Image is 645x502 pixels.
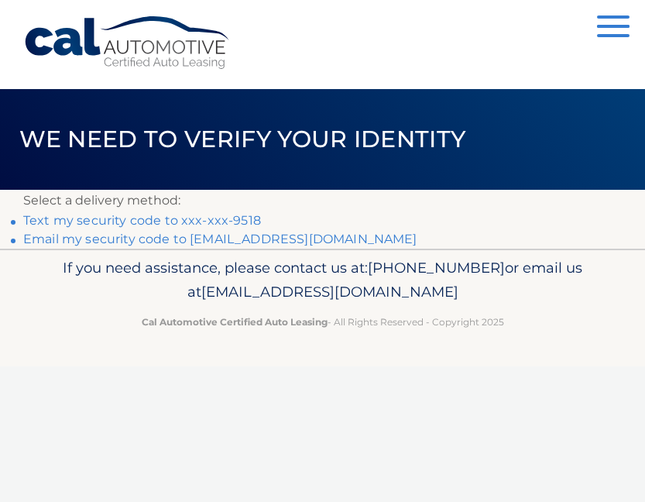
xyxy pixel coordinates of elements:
span: [EMAIL_ADDRESS][DOMAIN_NAME] [201,283,458,301]
a: Text my security code to xxx-xxx-9518 [23,213,261,228]
p: - All Rights Reserved - Copyright 2025 [23,314,622,330]
a: Email my security code to [EMAIL_ADDRESS][DOMAIN_NAME] [23,232,417,246]
span: We need to verify your identity [19,125,466,153]
strong: Cal Automotive Certified Auto Leasing [142,316,328,328]
span: [PHONE_NUMBER] [368,259,505,277]
p: Select a delivery method: [23,190,622,211]
p: If you need assistance, please contact us at: or email us at [23,256,622,305]
button: Menu [597,15,630,41]
a: Cal Automotive [23,15,232,70]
